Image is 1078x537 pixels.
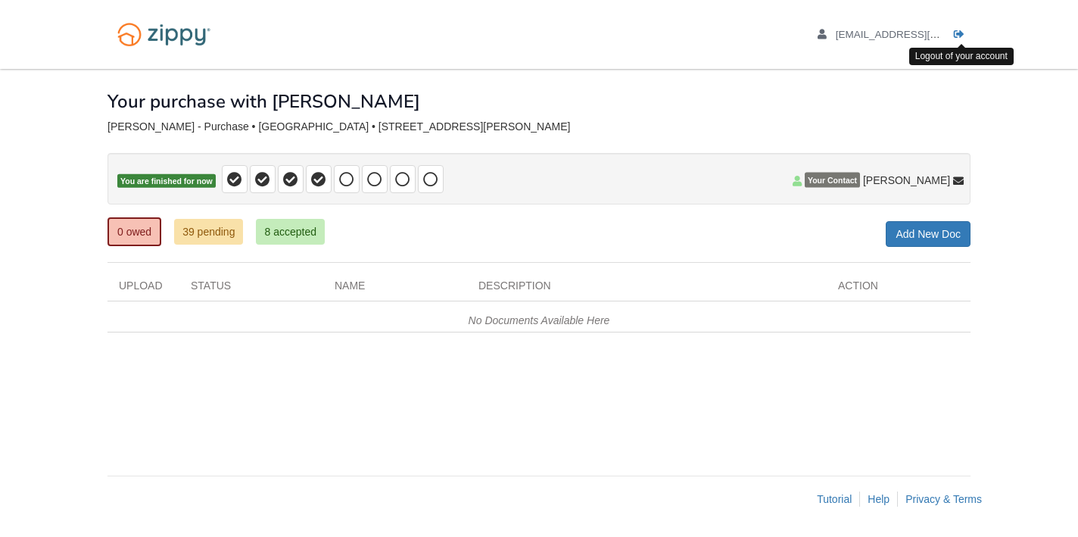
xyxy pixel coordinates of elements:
div: Status [179,278,323,301]
em: No Documents Available Here [469,314,610,326]
div: Upload [107,278,179,301]
a: edit profile [818,29,1009,44]
span: [PERSON_NAME] [863,173,950,188]
a: Privacy & Terms [905,493,982,505]
span: juliemmilburn@gmail.com [836,29,1009,40]
h1: Your purchase with [PERSON_NAME] [107,92,420,111]
a: Log out [954,29,971,44]
span: Your Contact [805,173,860,188]
div: Description [467,278,827,301]
img: Logo [107,15,220,54]
div: Action [827,278,971,301]
a: 39 pending [174,219,243,245]
a: 8 accepted [256,219,325,245]
span: You are finished for now [117,174,216,189]
a: Add New Doc [886,221,971,247]
div: [PERSON_NAME] - Purchase • [GEOGRAPHIC_DATA] • [STREET_ADDRESS][PERSON_NAME] [107,120,971,133]
div: Name [323,278,467,301]
a: Help [868,493,890,505]
div: Logout of your account [909,48,1014,65]
a: 0 owed [107,217,161,246]
a: Tutorial [817,493,852,505]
